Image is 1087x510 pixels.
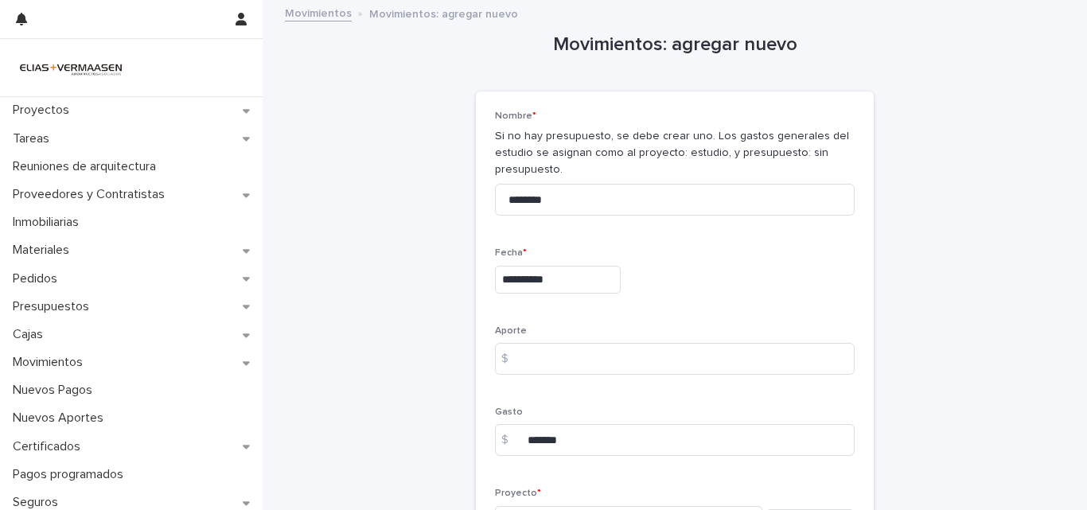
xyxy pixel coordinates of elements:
h1: Movimientos: agregar nuevo [476,33,874,56]
div: $ [495,343,527,375]
span: Aporte [495,326,527,336]
p: Nuevos Aportes [6,411,116,426]
p: Movimientos [6,355,95,370]
p: Inmobiliarias [6,215,92,230]
p: Si no hay presupuesto, se debe crear uno. Los gastos generales del estudio se asignan como al pro... [495,128,855,177]
p: Movimientos: agregar nuevo [369,4,518,21]
img: HMeL2XKrRby6DNq2BZlM [13,52,129,84]
p: Pedidos [6,271,70,286]
p: Seguros [6,495,71,510]
p: Nuevos Pagos [6,383,105,398]
span: Proyecto [495,489,541,498]
p: Tareas [6,131,62,146]
a: Movimientos [285,3,352,21]
span: Gasto [495,407,523,417]
span: Fecha [495,248,527,258]
p: Certificados [6,439,93,454]
div: $ [495,424,527,456]
p: Presupuestos [6,299,102,314]
p: Reuniones de arquitectura [6,159,169,174]
span: Nombre [495,111,536,121]
p: Proyectos [6,103,82,118]
p: Pagos programados [6,467,136,482]
p: Proveedores y Contratistas [6,187,177,202]
p: Materiales [6,243,82,258]
p: Cajas [6,327,56,342]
